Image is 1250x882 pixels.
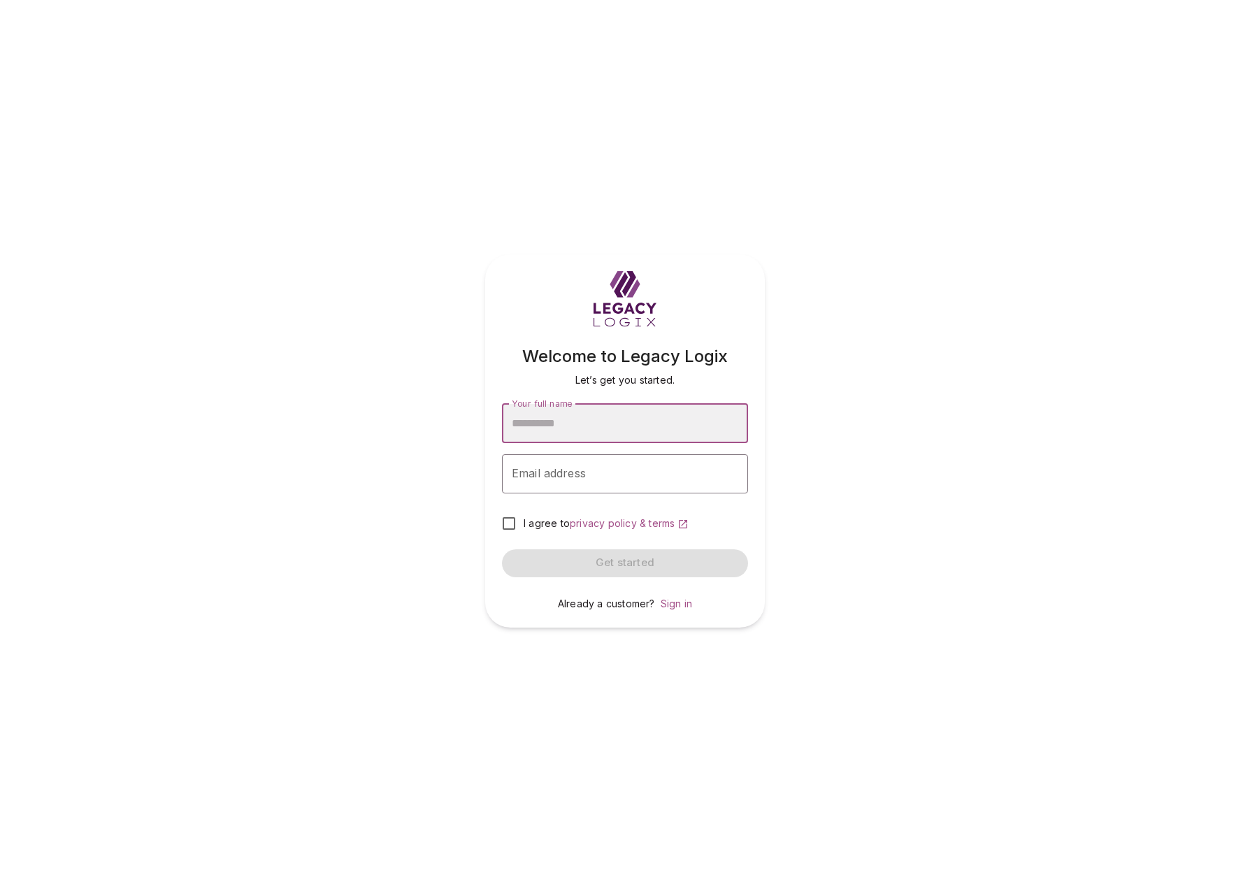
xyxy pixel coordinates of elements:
[558,598,655,609] span: Already a customer?
[522,346,728,366] span: Welcome to Legacy Logix
[524,517,570,529] span: I agree to
[570,517,675,529] span: privacy policy & terms
[570,517,689,529] a: privacy policy & terms
[512,398,572,408] span: Your full name
[575,374,675,386] span: Let’s get you started.
[661,598,692,609] a: Sign in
